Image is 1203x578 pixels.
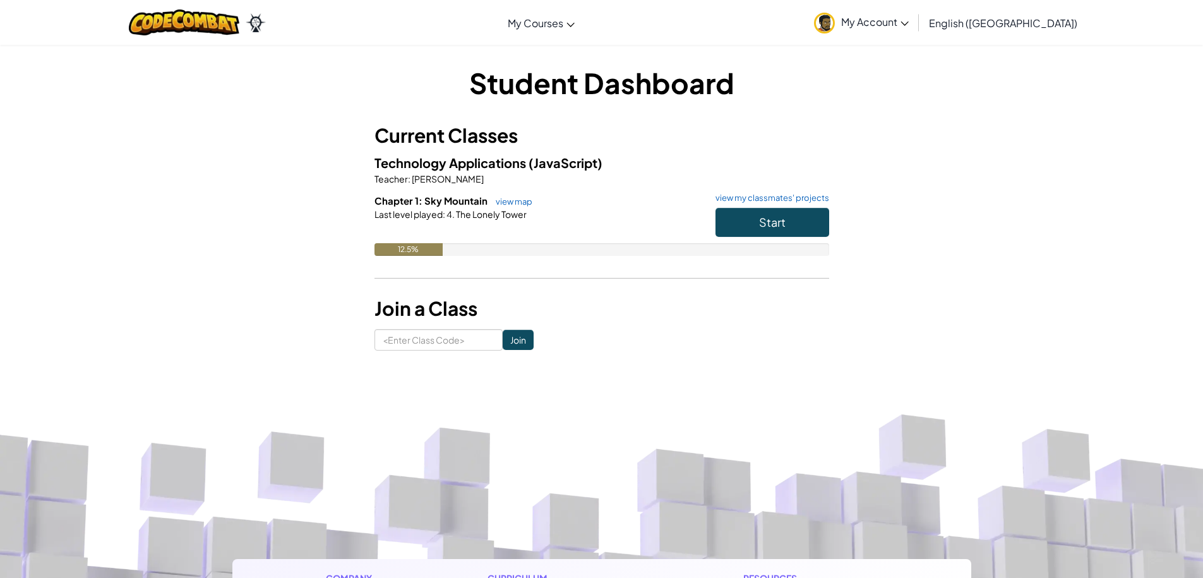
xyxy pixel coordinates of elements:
[841,15,909,28] span: My Account
[808,3,915,42] a: My Account
[374,63,829,102] h1: Student Dashboard
[529,155,602,171] span: (JavaScript)
[445,208,455,220] span: 4.
[455,208,527,220] span: The Lonely Tower
[374,173,408,184] span: Teacher
[374,208,443,220] span: Last level played
[129,9,239,35] img: CodeCombat logo
[709,194,829,202] a: view my classmates' projects
[923,6,1084,40] a: English ([GEOGRAPHIC_DATA])
[374,195,489,207] span: Chapter 1: Sky Mountain
[929,16,1077,30] span: English ([GEOGRAPHIC_DATA])
[374,121,829,150] h3: Current Classes
[715,208,829,237] button: Start
[489,196,532,207] a: view map
[374,294,829,323] h3: Join a Class
[508,16,563,30] span: My Courses
[443,208,445,220] span: :
[246,13,266,32] img: Ozaria
[374,155,529,171] span: Technology Applications
[814,13,835,33] img: avatar
[410,173,484,184] span: [PERSON_NAME]
[374,243,443,256] div: 12.5%
[408,173,410,184] span: :
[503,330,534,350] input: Join
[374,329,503,351] input: <Enter Class Code>
[759,215,786,229] span: Start
[501,6,581,40] a: My Courses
